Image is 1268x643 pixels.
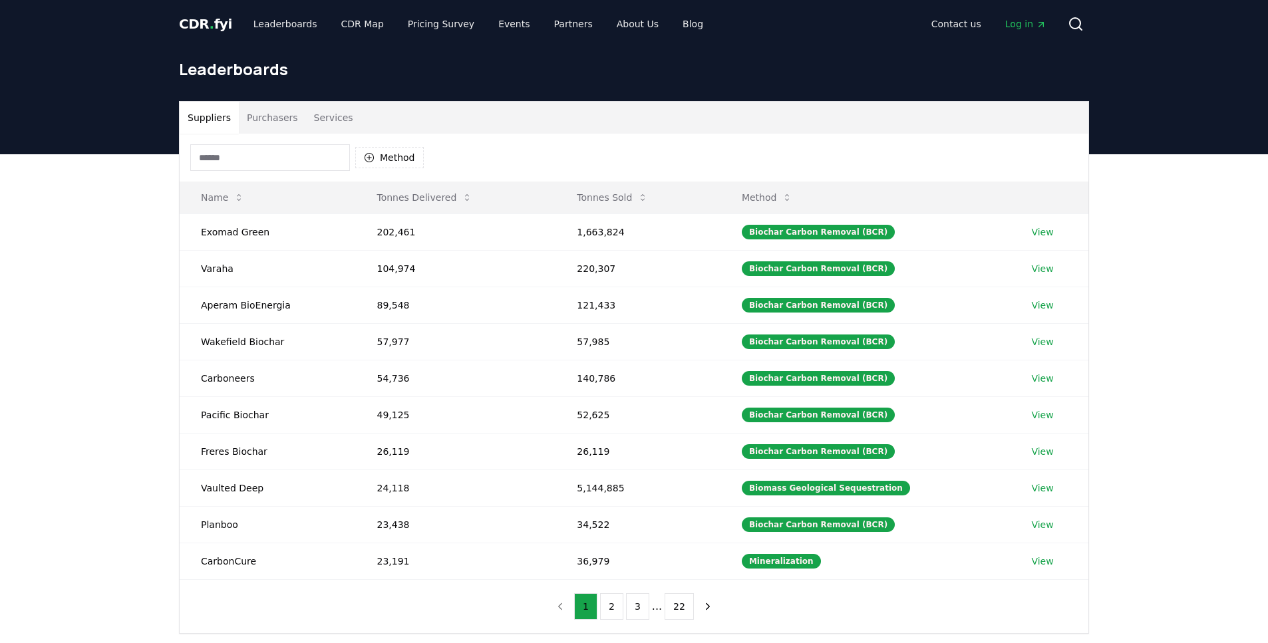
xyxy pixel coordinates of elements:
[742,225,895,239] div: Biochar Carbon Removal (BCR)
[1031,555,1053,568] a: View
[742,517,895,532] div: Biochar Carbon Removal (BCR)
[600,593,623,620] button: 2
[652,598,662,614] li: ...
[179,16,232,32] span: CDR fyi
[180,360,355,396] td: Carboneers
[180,323,355,360] td: Wakefield Biochar
[1031,262,1053,275] a: View
[566,184,659,211] button: Tonnes Sold
[180,543,355,579] td: CarbonCure
[555,323,720,360] td: 57,985
[355,287,555,323] td: 89,548
[397,12,485,36] a: Pricing Survey
[555,396,720,433] td: 52,625
[921,12,1057,36] nav: Main
[180,396,355,433] td: Pacific Biochar
[355,323,555,360] td: 57,977
[1031,408,1053,422] a: View
[355,469,555,506] td: 24,118
[355,250,555,287] td: 104,974
[742,408,895,422] div: Biochar Carbon Removal (BCR)
[179,15,232,33] a: CDR.fyi
[1031,225,1053,239] a: View
[555,433,720,469] td: 26,119
[180,469,355,506] td: Vaulted Deep
[672,12,714,36] a: Blog
[555,250,720,287] td: 220,307
[1031,372,1053,385] a: View
[1031,481,1053,495] a: View
[742,298,895,313] div: Biochar Carbon Removal (BCR)
[180,102,239,134] button: Suppliers
[606,12,669,36] a: About Us
[355,433,555,469] td: 26,119
[742,481,910,495] div: Biomass Geological Sequestration
[697,593,719,620] button: next page
[180,250,355,287] td: Varaha
[544,12,603,36] a: Partners
[243,12,714,36] nav: Main
[1005,17,1046,31] span: Log in
[742,261,895,276] div: Biochar Carbon Removal (BCR)
[995,12,1057,36] a: Log in
[239,102,306,134] button: Purchasers
[180,287,355,323] td: Aperam BioEnergia
[331,12,395,36] a: CDR Map
[742,371,895,386] div: Biochar Carbon Removal (BCR)
[555,213,720,250] td: 1,663,824
[742,554,821,569] div: Mineralization
[190,184,255,211] button: Name
[921,12,992,36] a: Contact us
[306,102,361,134] button: Services
[555,469,720,506] td: 5,144,885
[180,506,355,543] td: Planboo
[210,16,214,32] span: .
[366,184,483,211] button: Tonnes Delivered
[180,433,355,469] td: Freres Biochar
[355,213,555,250] td: 202,461
[355,396,555,433] td: 49,125
[742,334,895,349] div: Biochar Carbon Removal (BCR)
[731,184,804,211] button: Method
[355,360,555,396] td: 54,736
[626,593,649,620] button: 3
[555,287,720,323] td: 121,433
[355,543,555,579] td: 23,191
[574,593,597,620] button: 1
[488,12,540,36] a: Events
[555,506,720,543] td: 34,522
[1031,518,1053,531] a: View
[1031,299,1053,312] a: View
[555,360,720,396] td: 140,786
[179,59,1089,80] h1: Leaderboards
[1031,445,1053,458] a: View
[1031,335,1053,348] a: View
[742,444,895,459] div: Biochar Carbon Removal (BCR)
[555,543,720,579] td: 36,979
[665,593,694,620] button: 22
[355,147,424,168] button: Method
[355,506,555,543] td: 23,438
[180,213,355,250] td: Exomad Green
[243,12,328,36] a: Leaderboards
